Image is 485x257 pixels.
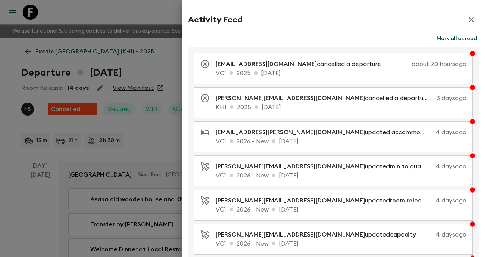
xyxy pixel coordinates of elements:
[390,60,466,69] p: about 20 hours ago
[425,230,466,239] p: 4 days ago
[216,60,387,69] p: cancelled a departure
[436,94,466,103] p: 3 days ago
[216,171,466,180] p: VC1 2026 - New [DATE]
[216,205,466,214] p: VC1 2026 - New [DATE]
[216,69,466,78] p: VC1 2025 [DATE]
[216,61,317,67] span: [EMAIL_ADDRESS][DOMAIN_NAME]
[216,230,422,239] p: updated
[216,239,466,248] p: VC1 2026 - New [DATE]
[435,33,479,44] button: Mark all as read
[436,128,466,137] p: 4 days ago
[216,232,365,238] span: [PERSON_NAME][EMAIL_ADDRESS][DOMAIN_NAME]
[216,128,433,137] p: updated accommodation
[216,94,433,103] p: cancelled a departure
[216,163,365,169] span: [PERSON_NAME][EMAIL_ADDRESS][DOMAIN_NAME]
[216,137,466,146] p: VC1 2026 - New [DATE]
[216,129,365,135] span: [EMAIL_ADDRESS][PERSON_NAME][DOMAIN_NAME]
[188,15,242,25] h2: Activity Feed
[390,197,443,204] span: room release days
[216,103,466,112] p: KH1 2025 [DATE]
[436,162,466,171] p: 4 days ago
[436,196,466,205] p: 4 days ago
[216,95,365,101] span: [PERSON_NAME][EMAIL_ADDRESS][DOMAIN_NAME]
[216,197,365,204] span: [PERSON_NAME][EMAIL_ADDRESS][DOMAIN_NAME]
[390,232,416,238] span: capacity
[390,163,441,169] span: min to guarantee
[216,162,433,171] p: updated
[216,196,433,205] p: updated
